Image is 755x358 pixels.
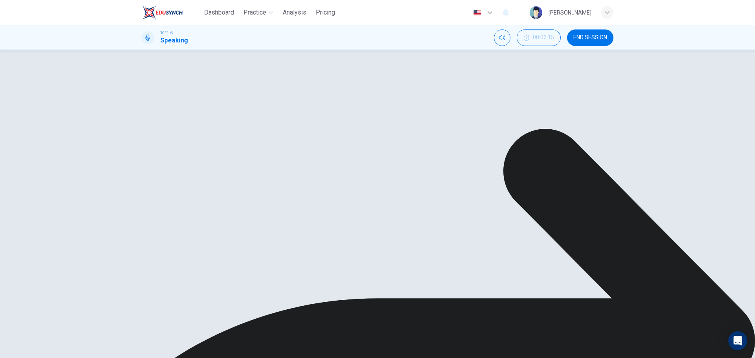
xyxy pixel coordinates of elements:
[533,35,554,41] span: 00:02:15
[204,8,234,17] span: Dashboard
[240,6,276,20] button: Practice
[243,8,266,17] span: Practice
[494,29,510,46] div: Mute
[283,8,306,17] span: Analysis
[160,30,173,36] span: TOEFL®
[142,5,183,20] img: EduSynch logo
[549,8,591,17] div: [PERSON_NAME]
[517,29,561,46] div: Hide
[530,6,542,19] img: Profile picture
[472,10,482,16] img: en
[517,29,561,46] button: 00:02:15
[316,8,335,17] span: Pricing
[573,35,607,41] span: END SESSION
[142,5,201,20] a: EduSynch logo
[201,6,237,20] button: Dashboard
[567,29,613,46] button: END SESSION
[728,331,747,350] div: Open Intercom Messenger
[160,36,188,45] h1: Speaking
[280,6,309,20] button: Analysis
[313,6,338,20] button: Pricing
